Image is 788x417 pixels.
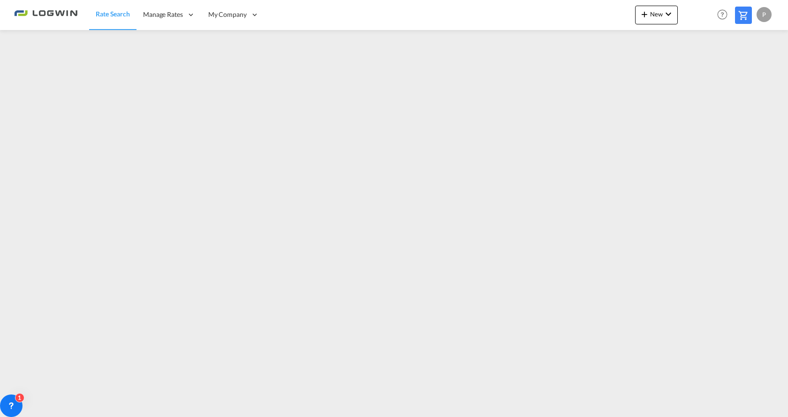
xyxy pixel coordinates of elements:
[208,10,247,19] span: My Company
[96,10,130,18] span: Rate Search
[143,10,183,19] span: Manage Rates
[757,7,772,22] div: P
[663,8,674,20] md-icon: icon-chevron-down
[714,7,730,23] span: Help
[714,7,735,23] div: Help
[14,4,77,25] img: 2761ae10d95411efa20a1f5e0282d2d7.png
[639,10,674,18] span: New
[635,6,678,24] button: icon-plus 400-fgNewicon-chevron-down
[639,8,650,20] md-icon: icon-plus 400-fg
